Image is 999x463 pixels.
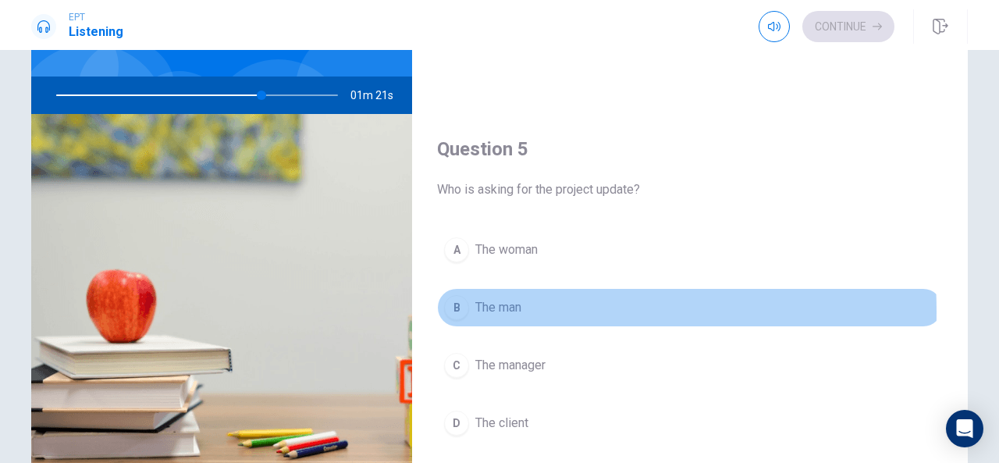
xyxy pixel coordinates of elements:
[350,77,406,114] span: 01m 21s
[444,411,469,436] div: D
[437,180,943,199] span: Who is asking for the project update?
[444,353,469,378] div: C
[437,137,943,162] h4: Question 5
[437,230,943,269] button: AThe woman
[69,12,123,23] span: EPT
[437,404,943,443] button: DThe client
[475,240,538,259] span: The woman
[437,288,943,327] button: BThe man
[475,298,521,317] span: The man
[444,295,469,320] div: B
[475,414,528,433] span: The client
[69,23,123,41] h1: Listening
[946,410,983,447] div: Open Intercom Messenger
[475,356,546,375] span: The manager
[437,346,943,385] button: CThe manager
[444,237,469,262] div: A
